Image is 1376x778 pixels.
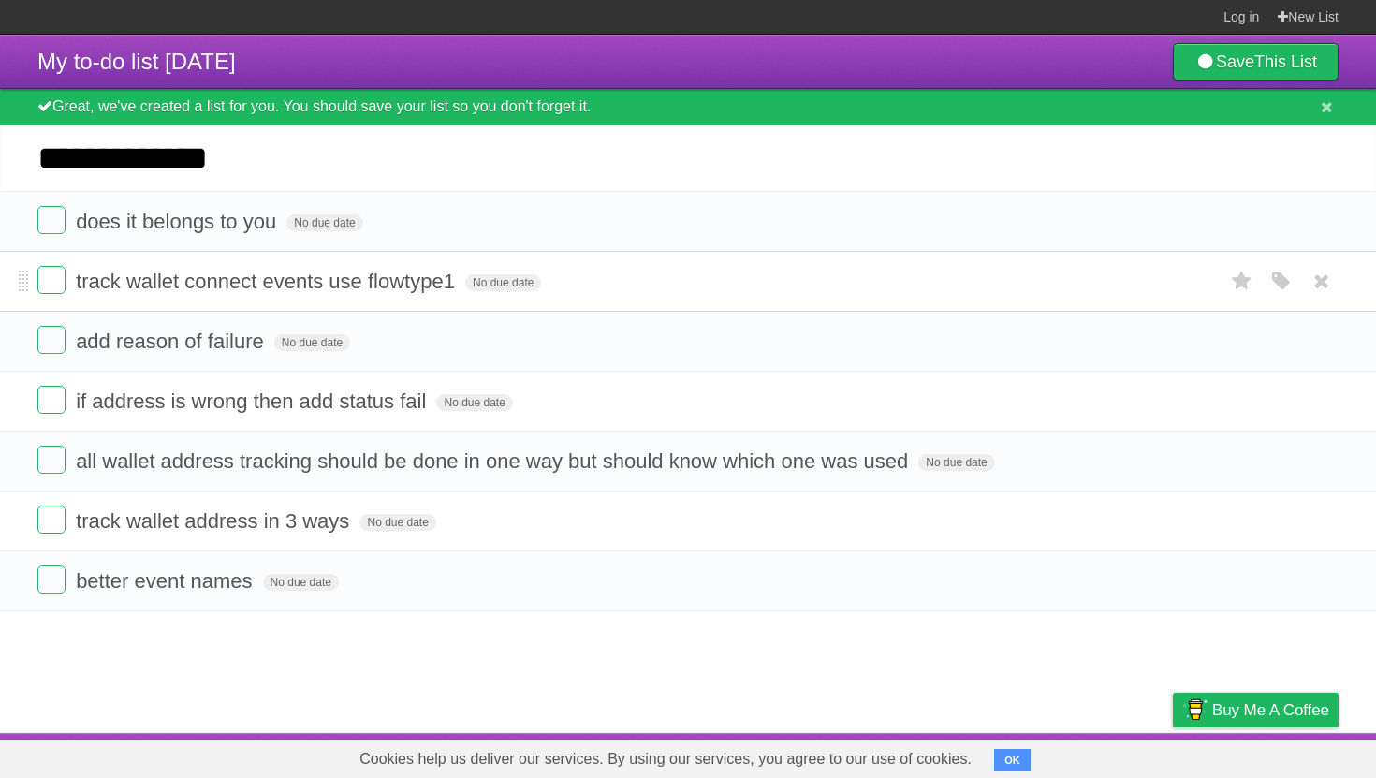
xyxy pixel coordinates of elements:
[1085,738,1126,773] a: Terms
[1173,693,1339,727] a: Buy me a coffee
[994,749,1031,771] button: OK
[76,330,269,353] span: add reason of failure
[286,214,362,231] span: No due date
[76,389,431,413] span: if address is wrong then add status fail
[1149,738,1197,773] a: Privacy
[924,738,963,773] a: About
[76,270,460,293] span: track wallet connect events use flowtype1
[37,266,66,294] label: Done
[1182,694,1208,726] img: Buy me a coffee
[1173,43,1339,81] a: SaveThis List
[359,514,435,531] span: No due date
[37,206,66,234] label: Done
[263,574,339,591] span: No due date
[37,326,66,354] label: Done
[76,509,354,533] span: track wallet address in 3 ways
[1212,694,1329,727] span: Buy me a coffee
[918,454,994,471] span: No due date
[37,565,66,594] label: Done
[37,506,66,534] label: Done
[37,49,236,74] span: My to-do list [DATE]
[1224,266,1260,297] label: Star task
[341,741,990,778] span: Cookies help us deliver our services. By using our services, you agree to our use of cookies.
[76,449,913,473] span: all wallet address tracking should be done in one way but should know which one was used
[37,446,66,474] label: Done
[436,394,512,411] span: No due date
[37,386,66,414] label: Done
[76,210,281,233] span: does it belongs to you
[986,738,1061,773] a: Developers
[465,274,541,291] span: No due date
[1221,738,1339,773] a: Suggest a feature
[274,334,350,351] span: No due date
[1254,52,1317,71] b: This List
[76,569,256,593] span: better event names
